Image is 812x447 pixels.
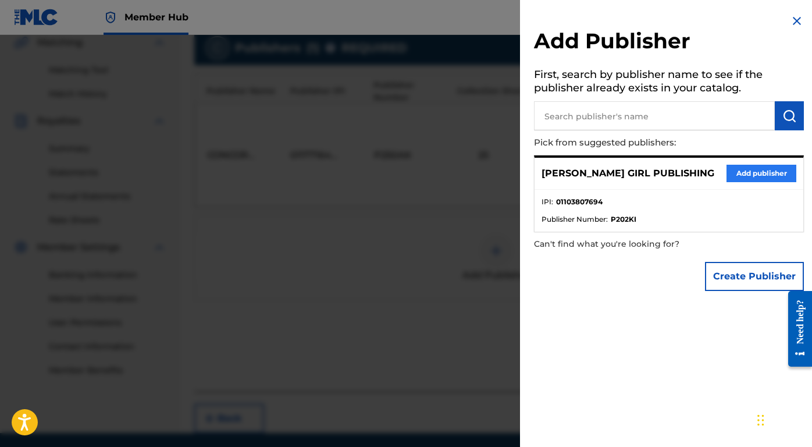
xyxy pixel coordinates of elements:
h5: First, search by publisher name to see if the publisher already exists in your catalog. [534,65,804,101]
button: Add publisher [726,165,796,182]
span: Member Hub [124,10,188,24]
strong: 01103807694 [556,197,603,207]
img: MLC Logo [14,9,59,26]
strong: P202KI [611,214,636,225]
h2: Add Publisher [534,28,804,58]
span: Publisher Number : [542,214,608,225]
p: Pick from suggested publishers: [534,130,738,155]
div: Drag [757,403,764,438]
iframe: Resource Center [779,282,812,376]
input: Search publisher's name [534,101,775,130]
span: IPI : [542,197,553,207]
img: Top Rightsholder [104,10,117,24]
img: Search Works [782,109,796,123]
button: Create Publisher [705,262,804,291]
p: Can't find what you're looking for? [534,232,738,256]
iframe: Chat Widget [754,391,812,447]
p: [PERSON_NAME] GIRL PUBLISHING [542,166,714,180]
